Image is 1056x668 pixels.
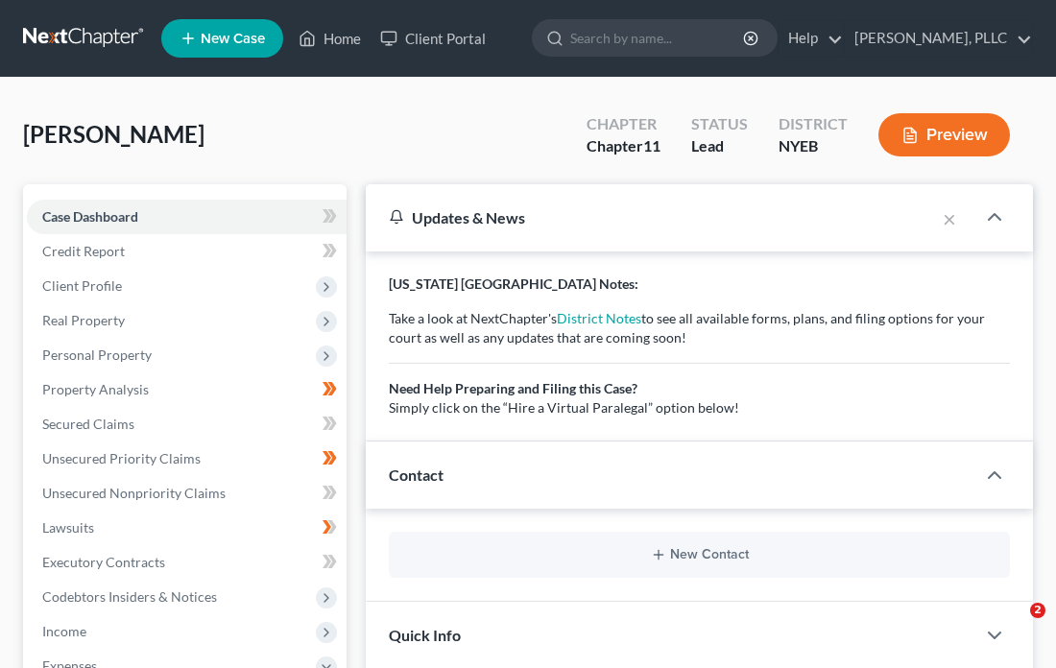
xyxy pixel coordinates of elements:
div: Chapter [587,113,660,135]
span: Case Dashboard [42,208,138,225]
span: Client Profile [42,277,122,294]
span: Unsecured Nonpriority Claims [42,485,226,501]
a: [PERSON_NAME], PLLC [845,21,1032,56]
a: Home [289,21,371,56]
a: District Notes [557,310,641,326]
p: Take a look at NextChapter's to see all available forms, plans, and filing options for your court... [389,309,1010,417]
span: 2 [1030,603,1045,618]
a: Unsecured Nonpriority Claims [27,476,347,511]
button: New Contact [404,547,995,562]
span: Personal Property [42,346,152,363]
span: Income [42,623,86,639]
div: NYEB [779,135,848,157]
span: Property Analysis [42,381,149,397]
p: [US_STATE] [GEOGRAPHIC_DATA] Notes: [389,274,1010,294]
a: Executory Contracts [27,545,347,580]
span: Executory Contracts [42,554,165,570]
div: District [779,113,848,135]
span: [PERSON_NAME] [23,120,204,148]
a: Credit Report [27,234,347,269]
button: × [943,207,956,230]
button: Preview [878,113,1010,156]
div: Updates & News [389,207,912,227]
input: Search by name... [570,20,746,56]
span: Codebtors Insiders & Notices [42,588,217,605]
a: Property Analysis [27,372,347,407]
a: Help [779,21,843,56]
a: Client Portal [371,21,495,56]
div: Status [691,113,748,135]
div: Chapter [587,135,660,157]
span: 11 [643,136,660,155]
iframe: Intercom live chat [991,603,1037,649]
a: Lawsuits [27,511,347,545]
span: Real Property [42,312,125,328]
span: New Case [201,32,265,46]
span: Quick Info [389,626,461,644]
span: Unsecured Priority Claims [42,450,201,466]
span: Secured Claims [42,416,134,432]
div: Lead [691,135,748,157]
span: Credit Report [42,243,125,259]
span: Contact [389,465,444,484]
a: Case Dashboard [27,200,347,234]
a: Secured Claims [27,407,347,441]
a: Unsecured Priority Claims [27,441,347,476]
b: Need Help Preparing and Filing this Case? [389,380,637,396]
span: Lawsuits [42,519,94,536]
